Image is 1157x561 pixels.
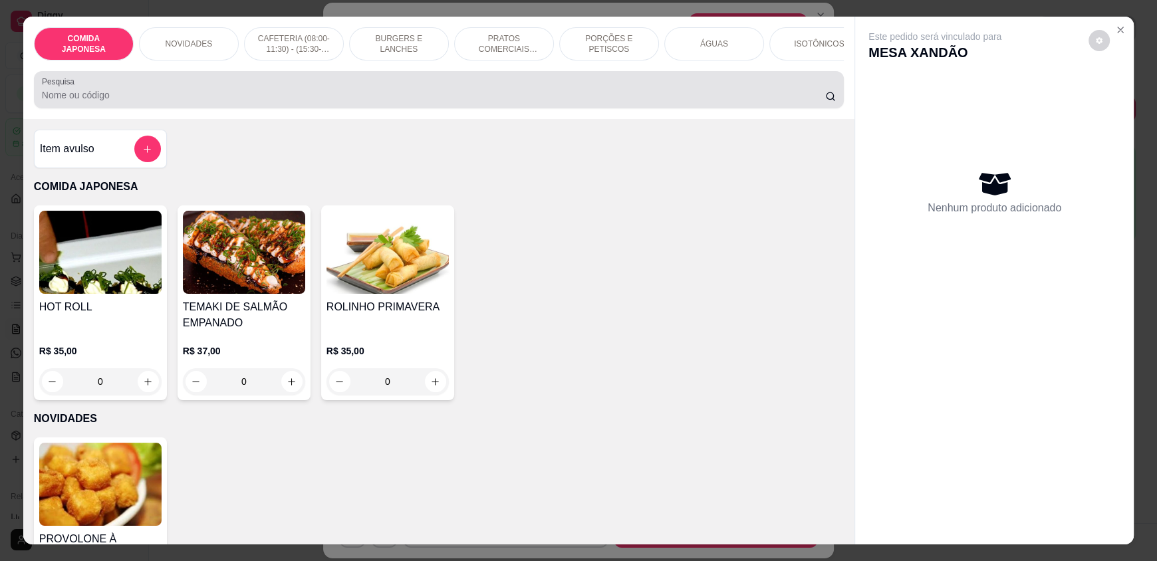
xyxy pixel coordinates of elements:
p: R$ 35,00 [39,344,162,358]
button: add-separate-item [134,136,161,162]
p: NOVIDADES [165,39,212,49]
p: COMIDA JAPONESA [45,33,122,55]
img: product-image [39,211,162,294]
p: PORÇÕES E PETISCOS [571,33,648,55]
p: ISOTÔNICOS [794,39,844,49]
p: R$ 37,00 [183,344,305,358]
img: product-image [326,211,449,294]
p: BURGERS E LANCHES [360,33,438,55]
p: Nenhum produto adicionado [928,200,1061,216]
p: CAFETERIA (08:00-11:30) - (15:30-18:00) [255,33,332,55]
button: decrease-product-quantity [1089,30,1110,51]
p: MESA XANDÃO [868,43,1001,62]
button: decrease-product-quantity [42,371,63,392]
button: increase-product-quantity [138,371,159,392]
img: product-image [183,211,305,294]
button: Close [1110,19,1131,41]
p: ÁGUAS [700,39,728,49]
p: PRATOS COMERCIAIS (11:30-15:30) [465,33,543,55]
p: Este pedido será vinculado para [868,30,1001,43]
h4: TEMAKI DE SALMÃO EMPANADO [183,299,305,331]
h4: ROLINHO PRIMAVERA [326,299,449,315]
button: increase-product-quantity [281,371,303,392]
p: R$ 35,00 [326,344,449,358]
input: Pesquisa [42,88,826,102]
h4: HOT ROLL [39,299,162,315]
button: decrease-product-quantity [186,371,207,392]
h4: Item avulso [40,141,94,157]
label: Pesquisa [42,76,79,87]
img: product-image [39,443,162,526]
p: COMIDA JAPONESA [34,179,844,195]
p: NOVIDADES [34,411,844,427]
